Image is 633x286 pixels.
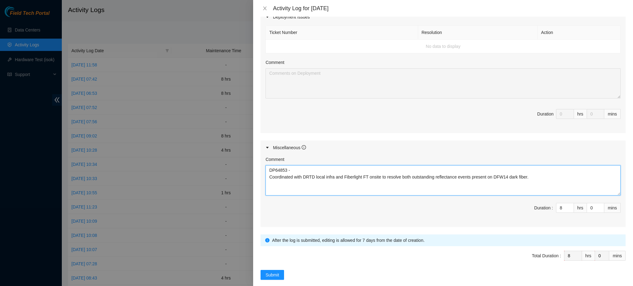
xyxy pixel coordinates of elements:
button: Close [261,6,269,11]
th: Action [537,26,621,40]
div: hrs [574,109,587,119]
span: caret-right [266,146,269,149]
span: info-circle [302,145,306,149]
span: Submit [266,271,279,278]
button: Submit [261,270,284,280]
div: Miscellaneous [273,144,306,151]
span: caret-right [266,15,269,19]
div: mins [604,109,621,119]
div: After the log is submitted, editing is allowed for 7 days from the date of creation. [272,237,621,244]
div: Miscellaneous info-circle [261,141,626,155]
div: Total Duration : [532,252,561,259]
label: Comment [266,59,284,66]
div: hrs [574,203,587,213]
div: mins [604,203,621,213]
div: Duration [537,111,554,117]
span: info-circle [265,238,270,242]
div: Duration : [534,204,553,211]
textarea: Comment [266,165,621,196]
td: No data to display [266,40,621,53]
label: Comment [266,156,284,163]
th: Resolution [418,26,538,40]
textarea: Comment [266,68,621,99]
span: close [262,6,267,11]
div: Activity Log for [DATE] [273,5,626,12]
th: Ticket Number [266,26,418,40]
div: Deployment Issues [261,10,626,24]
div: hrs [582,251,595,261]
div: mins [609,251,626,261]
